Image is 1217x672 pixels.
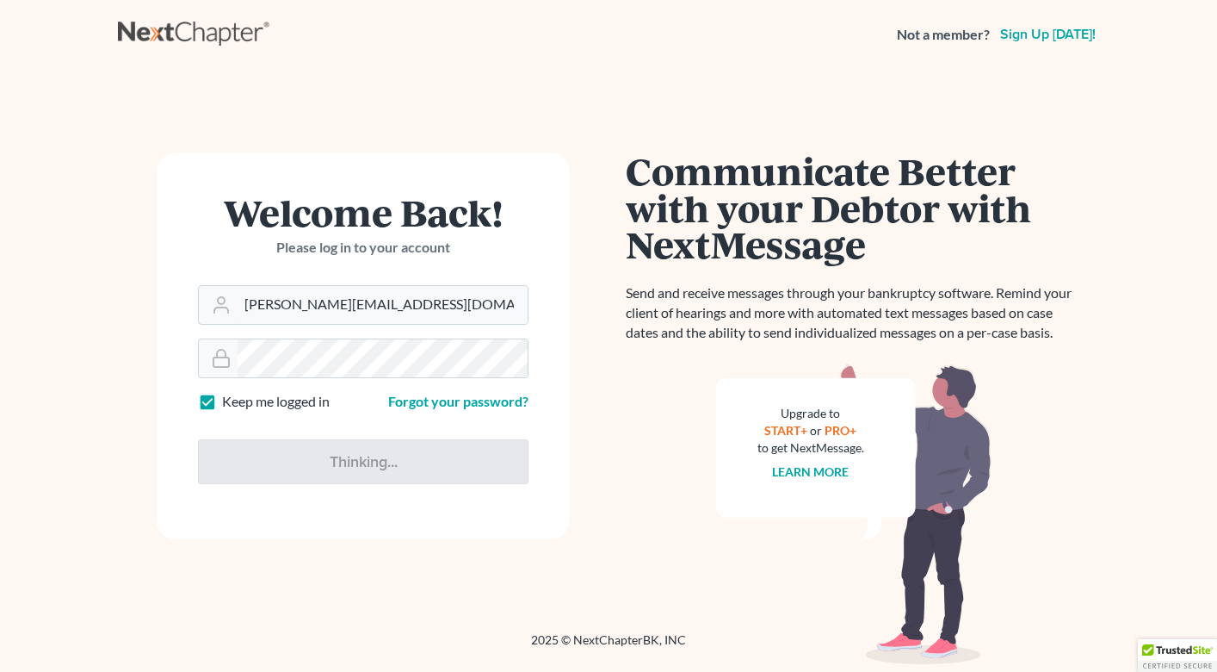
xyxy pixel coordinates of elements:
a: START+ [765,423,808,438]
div: to get NextMessage. [757,439,864,457]
span: or [811,423,823,438]
a: Sign up [DATE]! [997,28,1099,41]
div: Upgrade to [757,405,864,422]
input: Thinking... [198,439,528,484]
a: PRO+ [825,423,857,438]
img: nextmessage_bg-59042aed3d76b12b5cd301f8e5b87938c9018125f34e5fa2b7a6b67550977c72.svg [716,364,992,665]
a: Learn more [773,464,849,479]
div: TrustedSite Certified [1138,639,1217,672]
h1: Communicate Better with your Debtor with NextMessage [626,152,1082,263]
h1: Welcome Back! [198,194,528,231]
input: Email Address [238,286,528,324]
a: Forgot your password? [388,393,528,409]
label: Keep me logged in [222,392,330,412]
p: Please log in to your account [198,238,528,258]
p: Send and receive messages through your bankruptcy software. Remind your client of hearings and mo... [626,283,1082,343]
strong: Not a member? [897,25,990,45]
div: 2025 © NextChapterBK, INC [118,632,1099,663]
